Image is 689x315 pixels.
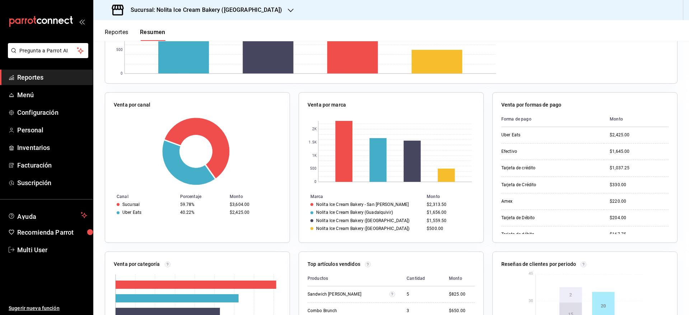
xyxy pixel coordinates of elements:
div: $167.75 [610,231,669,238]
p: Venta por formas de pago [501,101,561,109]
div: $2,313.50 [427,202,472,207]
h3: Sucursal: Nolita Ice Cream Bakery ([GEOGRAPHIC_DATA]) [125,6,282,14]
span: Pregunta a Parrot AI [19,47,77,55]
p: Venta por canal [114,101,150,109]
th: Canal [105,193,177,201]
div: $330.00 [610,182,669,188]
div: $500.00 [427,226,472,231]
div: $220.00 [610,198,669,204]
th: Monto [424,193,483,201]
text: 1K [312,154,317,158]
span: Personal [17,125,87,135]
div: 59.78% [180,202,224,207]
div: $2,425.00 [610,132,669,138]
div: Combo Brunch [308,308,379,314]
text: 1.5K [309,141,317,145]
p: Top artículos vendidos [308,260,360,268]
div: $825.00 [449,291,475,297]
div: $204.00 [610,215,669,221]
div: 3 [407,308,437,314]
div: Tarjeta de Crédito [501,182,573,188]
th: Monto [604,112,669,127]
div: 40.22% [180,210,224,215]
div: Efectivo [501,149,573,155]
div: Tarjeta de crédito [501,165,573,171]
span: Multi User [17,245,87,255]
span: Suscripción [17,178,87,188]
div: $1,559.50 [427,218,472,223]
text: 0 [121,72,123,76]
div: 5 [407,291,437,297]
span: Configuración [17,108,87,117]
div: Uber Eats [122,210,141,215]
text: 500 [310,167,317,171]
div: Nolita Ice Cream Bakery - San [PERSON_NAME] [316,202,409,207]
span: Reportes [17,72,87,82]
th: Marca [299,193,424,201]
p: Venta por marca [308,101,346,109]
div: Nolita Ice Cream Bakery ([GEOGRAPHIC_DATA]) [316,218,410,223]
th: Productos [308,271,401,286]
svg: Artículos relacionados por el SKU: Sandwich de Concha (4.000000), Sandwich De Concha (1.000000) [389,291,395,297]
th: Cantidad [401,271,443,286]
span: Inventarios [17,143,87,152]
div: $1,656.00 [427,210,472,215]
button: Pregunta a Parrot AI [8,43,88,58]
div: $2,425.00 [230,210,278,215]
div: Tarjeta de Débito [501,215,573,221]
button: Reportes [105,29,128,41]
div: navigation tabs [105,29,165,41]
div: Uber Eats [501,132,573,138]
th: Monto [227,193,290,201]
span: Recomienda Parrot [17,227,87,237]
span: Menú [17,90,87,100]
div: $1,645.00 [610,149,669,155]
div: Sucursal [122,202,140,207]
th: Porcentaje [177,193,227,201]
span: Facturación [17,160,87,170]
th: Monto [443,271,475,286]
button: open_drawer_menu [79,19,85,24]
text: 2K [312,127,317,131]
div: Sandwich [PERSON_NAME] [308,291,379,297]
p: Venta por categoría [114,260,160,268]
div: Nolita Ice Cream Bakery (Guadalquivir) [316,210,393,215]
text: 500 [116,48,123,52]
div: $1,037.25 [610,165,669,171]
a: Pregunta a Parrot AI [5,52,88,60]
p: Reseñas de clientes por periodo [501,260,576,268]
div: Tarjeta de débito [501,231,573,238]
text: 0 [314,180,317,184]
div: Amex [501,198,573,204]
div: $650.00 [449,308,475,314]
div: $3,604.00 [230,202,278,207]
button: Resumen [140,29,165,41]
div: Nolita Ice Cream Bakery ([GEOGRAPHIC_DATA]) [316,226,410,231]
th: Forma de pago [501,112,604,127]
span: Sugerir nueva función [9,305,87,312]
span: Ayuda [17,211,78,220]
